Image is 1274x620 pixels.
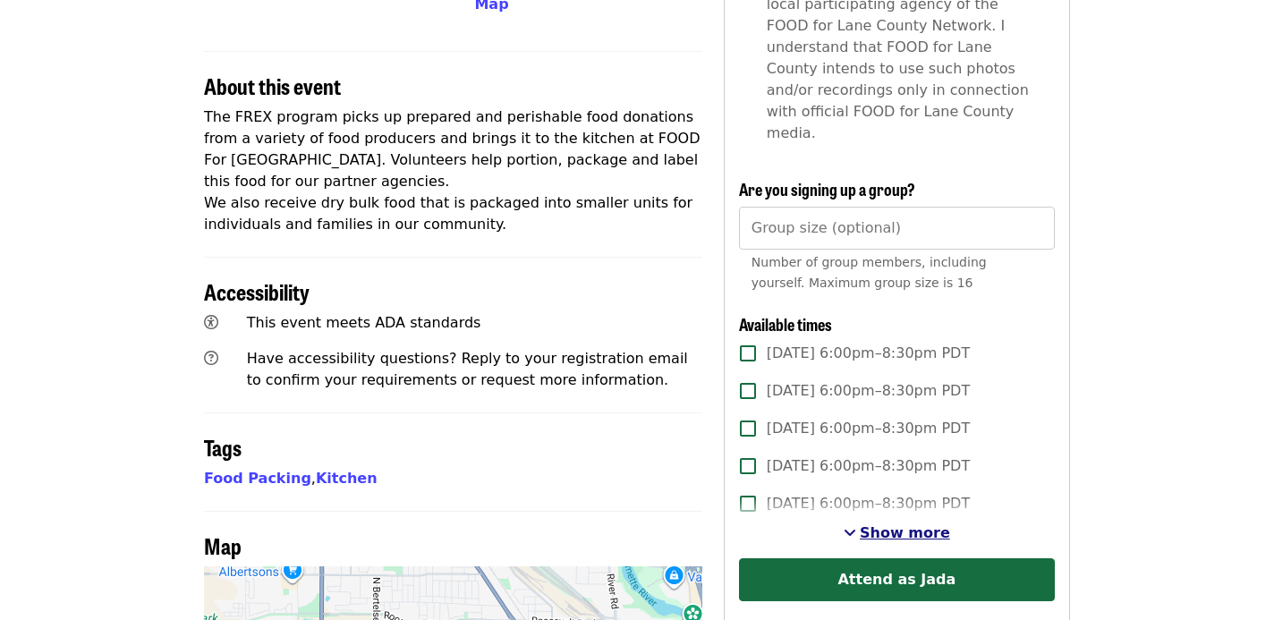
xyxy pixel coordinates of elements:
button: Attend as Jada [739,558,1055,601]
span: [DATE] 6:00pm–8:30pm PDT [767,418,970,439]
span: About this event [204,70,341,101]
span: , [204,470,316,487]
span: [DATE] 6:00pm–8:30pm PDT [767,455,970,477]
span: Show more [860,524,950,541]
span: Map [204,530,242,561]
span: [DATE] 6:00pm–8:30pm PDT [767,493,970,514]
input: [object Object] [739,207,1055,250]
span: Have accessibility questions? Reply to your registration email to confirm your requirements or re... [247,350,688,388]
span: Are you signing up a group? [739,177,915,200]
span: Tags [204,431,242,463]
span: Number of group members, including yourself. Maximum group size is 16 [752,255,987,290]
span: Accessibility [204,276,310,307]
i: universal-access icon [204,314,218,331]
a: Food Packing [204,470,311,487]
button: See more timeslots [844,522,950,544]
span: Available times [739,312,832,335]
span: This event meets ADA standards [247,314,481,331]
a: Kitchen [316,470,378,487]
span: [DATE] 6:00pm–8:30pm PDT [767,380,970,402]
p: The FREX program picks up prepared and perishable food donations from a variety of food producers... [204,106,702,235]
i: question-circle icon [204,350,218,367]
span: [DATE] 6:00pm–8:30pm PDT [767,343,970,364]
